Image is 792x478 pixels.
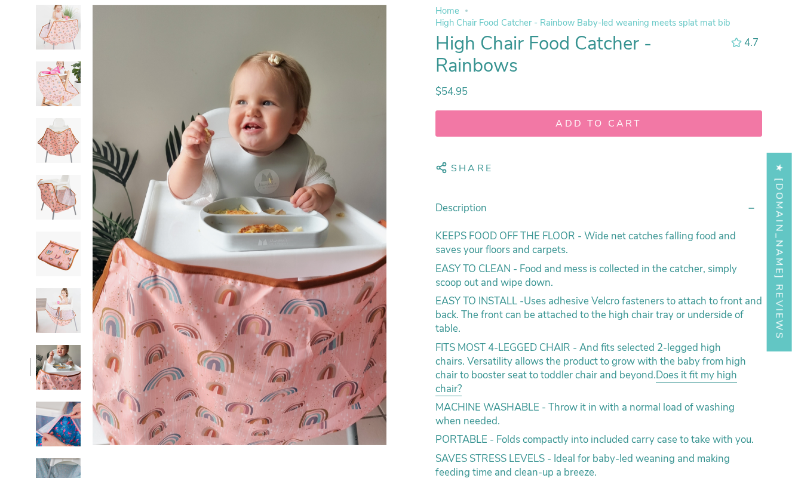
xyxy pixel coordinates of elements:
[435,262,762,289] p: Food and mess is collected in the catcher, simply scoop out and wipe down.
[435,400,762,428] p: - Throw it in with a normal load of washing when needed.
[451,162,493,178] span: Share
[767,152,792,351] div: Click to open Judge.me floating reviews tab
[435,341,573,354] strong: FITS MOST 4-LEGGED CHAIR
[435,5,459,17] a: Home
[744,36,759,50] span: 4.7
[435,230,578,243] strong: KEEPS FOOD OFF THE FLOOR
[447,117,751,130] span: Add to cart
[435,33,720,78] h1: High Chair Food Catcher - Rainbows
[435,17,730,29] span: High Chair Food Catcher - Rainbow Baby-led weaning meets splat mat bib
[725,35,762,51] button: 4.68 out of 5.0 stars
[435,295,517,309] strong: EASY TO INSTALL
[435,85,468,98] span: $54.95
[435,295,762,336] p: -
[731,38,742,48] div: 4.68 out of 5.0 stars
[435,230,762,257] p: - Wide net catches falling food and saves your floors and carpets.
[435,433,762,447] p: Folds compactly into included carry case to take with you.
[435,341,762,396] p: - And fits selected 2-legged high chairs. Versatility allows the product to grow with the baby fr...
[435,452,547,465] strong: SAVES STRESS LEVELS
[435,433,496,447] strong: PORTABLE -
[435,110,762,137] button: Add to cart
[435,262,520,276] strong: EASY TO CLEAN -
[435,192,762,224] summary: Description
[435,368,737,399] a: Does it fit my high chair?
[435,156,493,181] button: Share
[435,295,762,336] span: Uses adhesive Velcro fasteners to attach to front and back. The front can be attached to the high...
[435,400,542,414] strong: MACHINE WASHABLE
